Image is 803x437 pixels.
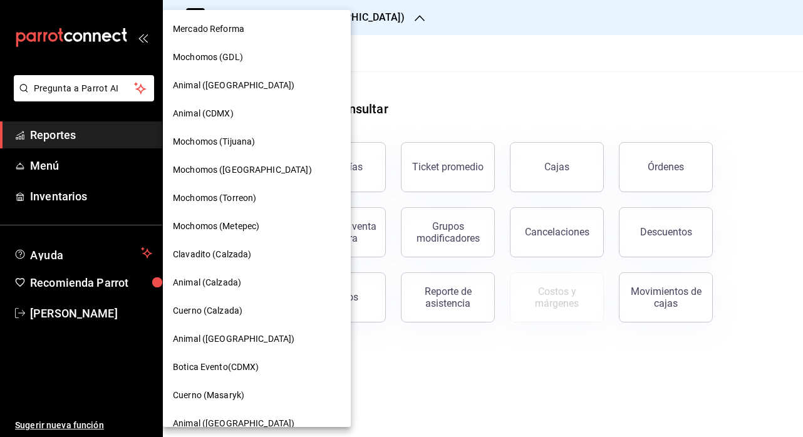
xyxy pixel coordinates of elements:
span: Animal ([GEOGRAPHIC_DATA]) [173,417,294,430]
div: Mercado Reforma [163,15,351,43]
span: Mochomos (GDL) [173,51,243,64]
div: Mochomos (GDL) [163,43,351,71]
span: Mochomos (Torreon) [173,192,256,205]
div: Mochomos (Metepec) [163,212,351,240]
div: Cuerno (Calzada) [163,297,351,325]
span: Clavadito (Calzada) [173,248,252,261]
span: Cuerno (Calzada) [173,304,242,317]
span: Mochomos ([GEOGRAPHIC_DATA]) [173,163,312,177]
div: Mochomos (Torreon) [163,184,351,212]
span: Animal (CDMX) [173,107,234,120]
span: Cuerno (Masaryk) [173,389,244,402]
span: Mercado Reforma [173,23,244,36]
span: Mochomos (Metepec) [173,220,259,233]
span: Animal ([GEOGRAPHIC_DATA]) [173,79,294,92]
div: Clavadito (Calzada) [163,240,351,269]
div: Animal (Calzada) [163,269,351,297]
span: Animal (Calzada) [173,276,241,289]
div: Botica Evento(CDMX) [163,353,351,381]
div: Mochomos ([GEOGRAPHIC_DATA]) [163,156,351,184]
span: Botica Evento(CDMX) [173,361,259,374]
div: Animal (CDMX) [163,100,351,128]
div: Animal ([GEOGRAPHIC_DATA]) [163,325,351,353]
div: Mochomos (Tijuana) [163,128,351,156]
span: Mochomos (Tijuana) [173,135,255,148]
span: Animal ([GEOGRAPHIC_DATA]) [173,332,294,346]
div: Animal ([GEOGRAPHIC_DATA]) [163,71,351,100]
div: Cuerno (Masaryk) [163,381,351,409]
